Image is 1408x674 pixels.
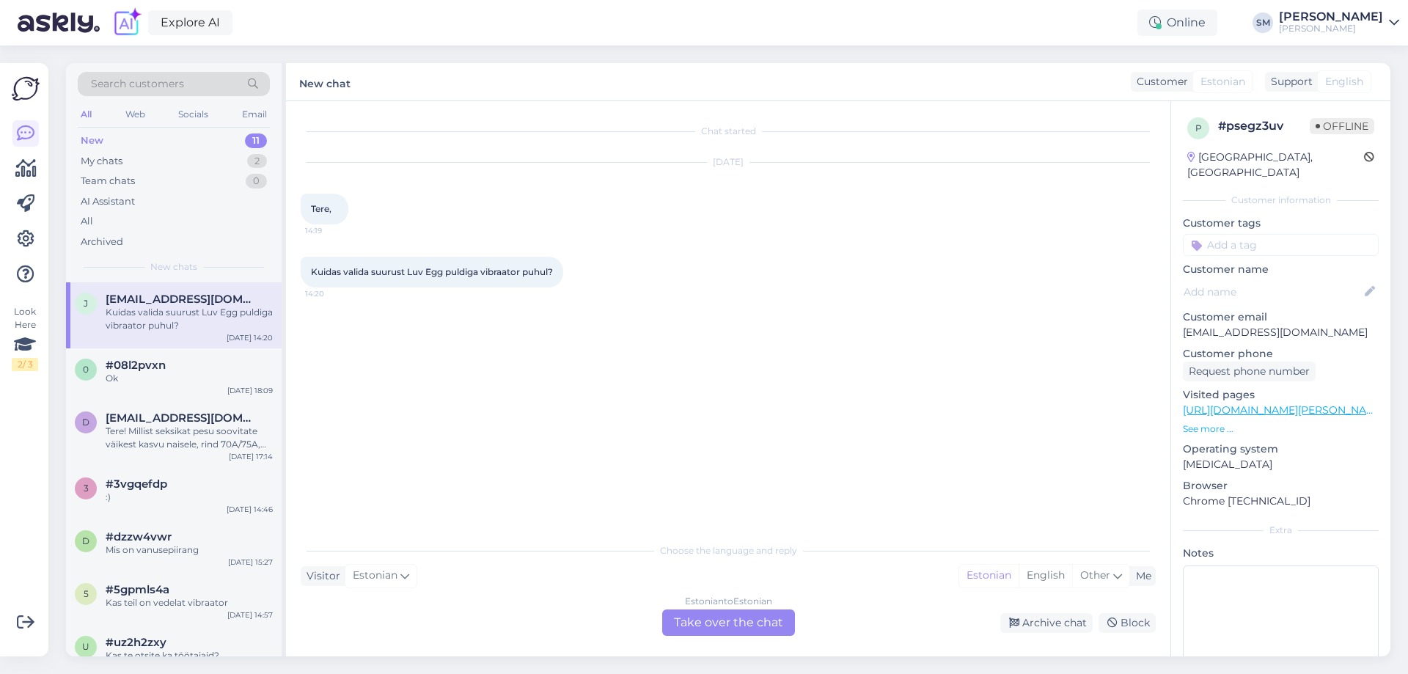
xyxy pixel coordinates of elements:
[106,636,166,649] span: #uz2h2zxy
[227,609,273,620] div: [DATE] 14:57
[305,225,360,236] span: 14:19
[245,133,267,148] div: 11
[228,557,273,568] div: [DATE] 15:27
[1325,74,1363,89] span: English
[227,332,273,343] div: [DATE] 14:20
[81,133,103,148] div: New
[301,544,1156,557] div: Choose the language and reply
[122,105,148,124] div: Web
[111,7,142,38] img: explore-ai
[1279,11,1383,23] div: [PERSON_NAME]
[84,483,89,494] span: 3
[227,385,273,396] div: [DATE] 18:09
[246,174,267,188] div: 0
[83,364,89,375] span: 0
[301,125,1156,138] div: Chat started
[1019,565,1072,587] div: English
[81,214,93,229] div: All
[662,609,795,636] div: Take over the chat
[106,649,273,662] div: Kas te otsite ka töötajaid?
[106,293,258,306] span: jonne.viinamagi@gmail.com
[82,641,89,652] span: u
[148,10,232,35] a: Explore AI
[106,530,172,543] span: #dzzw4vwr
[81,174,135,188] div: Team chats
[106,359,166,372] span: #08l2pvxn
[150,260,197,274] span: New chats
[1183,457,1379,472] p: [MEDICAL_DATA]
[1183,494,1379,509] p: Chrome [TECHNICAL_ID]
[81,154,122,169] div: My chats
[1183,524,1379,537] div: Extra
[301,568,340,584] div: Visitor
[12,358,38,371] div: 2 / 3
[106,425,273,451] div: Tere! Millist seksikat pesu soovitate väikest kasvu naisele, rind 70A/75A, pikkus 161cm? Soovin a...
[106,583,169,596] span: #5gpmls4a
[84,298,88,309] span: j
[247,154,267,169] div: 2
[1183,194,1379,207] div: Customer information
[12,75,40,103] img: Askly Logo
[81,235,123,249] div: Archived
[106,491,273,504] div: :)
[81,194,135,209] div: AI Assistant
[78,105,95,124] div: All
[1265,74,1313,89] div: Support
[1195,122,1202,133] span: p
[1184,284,1362,300] input: Add name
[1218,117,1310,135] div: # psegz3uv
[1131,74,1188,89] div: Customer
[227,504,273,515] div: [DATE] 14:46
[1183,325,1379,340] p: [EMAIL_ADDRESS][DOMAIN_NAME]
[959,565,1019,587] div: Estonian
[239,105,270,124] div: Email
[1183,262,1379,277] p: Customer name
[1200,74,1245,89] span: Estonian
[175,105,211,124] div: Socials
[1183,442,1379,457] p: Operating system
[84,588,89,599] span: 5
[1183,387,1379,403] p: Visited pages
[1080,568,1110,582] span: Other
[106,596,273,609] div: Kas teil on vedelat vibraator
[311,266,553,277] span: Kuidas valida suurust Luv Egg puldiga vibraator puhul?
[1253,12,1273,33] div: SM
[301,155,1156,169] div: [DATE]
[1183,403,1385,417] a: [URL][DOMAIN_NAME][PERSON_NAME]
[305,288,360,299] span: 14:20
[106,411,258,425] span: diannaojala@gmail.com
[1183,216,1379,231] p: Customer tags
[1310,118,1374,134] span: Offline
[1183,362,1316,381] div: Request phone number
[1279,11,1399,34] a: [PERSON_NAME][PERSON_NAME]
[685,595,772,608] div: Estonian to Estonian
[1000,613,1093,633] div: Archive chat
[106,372,273,385] div: Ok
[1183,309,1379,325] p: Customer email
[12,305,38,371] div: Look Here
[82,417,89,428] span: d
[1099,613,1156,633] div: Block
[229,451,273,462] div: [DATE] 17:14
[106,477,167,491] span: #3vgqefdp
[1183,546,1379,561] p: Notes
[106,306,273,332] div: Kuidas valida suurust Luv Egg puldiga vibraator puhul?
[299,72,351,92] label: New chat
[1187,150,1364,180] div: [GEOGRAPHIC_DATA], [GEOGRAPHIC_DATA]
[91,76,184,92] span: Search customers
[1183,234,1379,256] input: Add a tag
[1130,568,1151,584] div: Me
[1183,478,1379,494] p: Browser
[1137,10,1217,36] div: Online
[1183,422,1379,436] p: See more ...
[353,568,397,584] span: Estonian
[311,203,331,214] span: Tere,
[82,535,89,546] span: d
[106,543,273,557] div: Mis on vanusepiirang
[1279,23,1383,34] div: [PERSON_NAME]
[1183,346,1379,362] p: Customer phone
